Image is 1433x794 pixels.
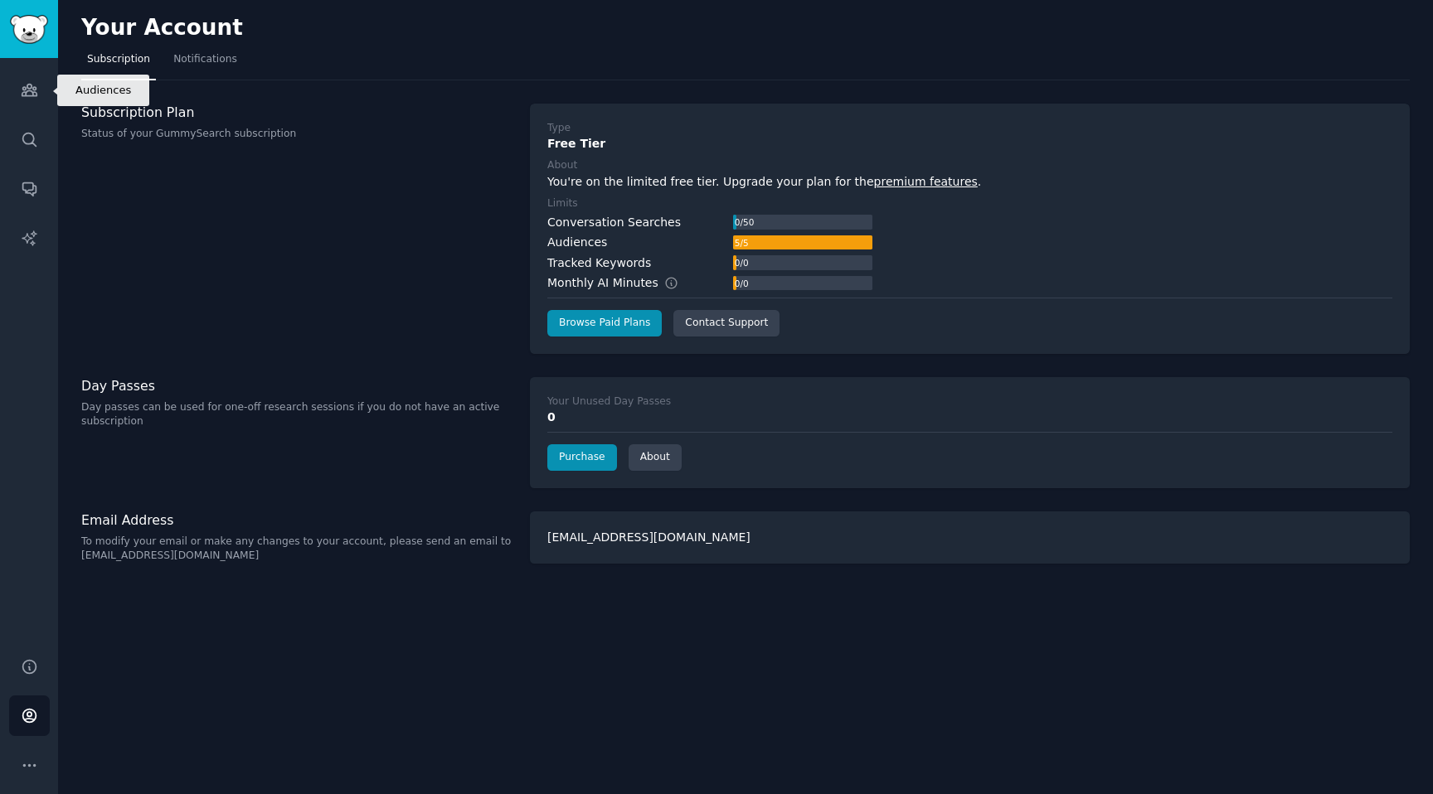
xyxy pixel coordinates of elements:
[547,310,662,336] a: Browse Paid Plans
[673,310,780,336] a: Contact Support
[530,511,1410,564] div: [EMAIL_ADDRESS][DOMAIN_NAME]
[81,377,512,395] h3: Day Passes
[547,444,617,471] a: Purchase
[547,395,671,409] div: Your Unused Day Passes
[629,444,682,471] a: About
[547,234,607,251] div: Audiences
[733,235,750,250] div: 5 / 5
[168,46,243,80] a: Notifications
[547,254,651,272] div: Tracked Keywords
[81,400,512,429] p: Day passes can be used for one-off research sessions if you do not have an active subscription
[547,409,1392,426] div: 0
[81,535,512,564] p: To modify your email or make any changes to your account, please send an email to [EMAIL_ADDRESS]...
[547,158,577,173] div: About
[10,15,48,44] img: GummySearch logo
[81,46,156,80] a: Subscription
[733,215,755,230] div: 0 / 50
[547,121,571,136] div: Type
[547,135,1392,153] div: Free Tier
[547,196,578,211] div: Limits
[87,52,150,67] span: Subscription
[874,175,978,188] a: premium features
[733,276,750,291] div: 0 / 0
[547,274,696,292] div: Monthly AI Minutes
[81,15,243,41] h2: Your Account
[547,214,681,231] div: Conversation Searches
[173,52,237,67] span: Notifications
[81,511,512,529] h3: Email Address
[547,173,1392,191] div: You're on the limited free tier. Upgrade your plan for the .
[733,255,750,270] div: 0 / 0
[81,104,512,121] h3: Subscription Plan
[81,127,512,142] p: Status of your GummySearch subscription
